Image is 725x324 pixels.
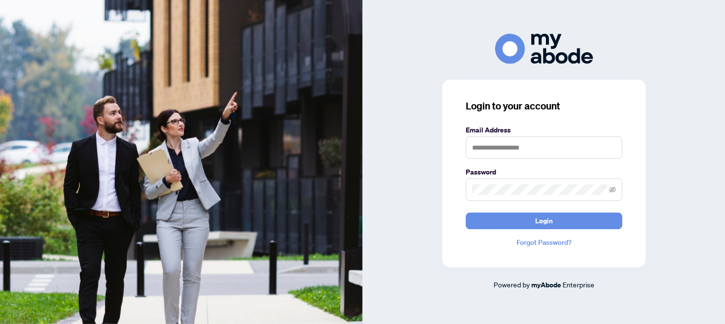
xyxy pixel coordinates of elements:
span: eye-invisible [609,186,616,193]
a: Forgot Password? [466,237,622,248]
span: Login [535,213,553,229]
span: Powered by [494,280,530,289]
h3: Login to your account [466,99,622,113]
button: Login [466,213,622,229]
label: Password [466,167,622,177]
a: myAbode [531,280,561,290]
span: Enterprise [563,280,594,289]
img: ma-logo [495,34,593,64]
label: Email Address [466,125,622,135]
